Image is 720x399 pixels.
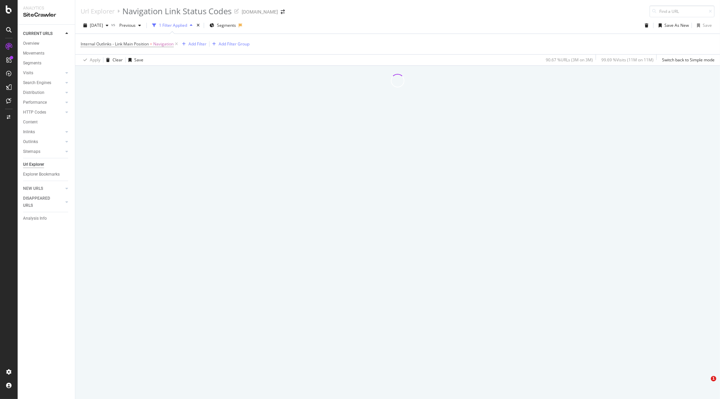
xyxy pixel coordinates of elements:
div: Save [703,22,712,28]
a: HTTP Codes [23,109,63,116]
div: Clear [113,57,123,63]
div: Url Explorer [23,161,44,168]
div: arrow-right-arrow-left [281,9,285,14]
div: Analysis Info [23,215,47,222]
a: Movements [23,50,70,57]
div: Performance [23,99,47,106]
div: Save [134,57,143,63]
a: Segments [23,60,70,67]
div: 99.69 % Visits ( 11M on 11M ) [601,57,654,63]
button: Add Filter Group [209,40,249,48]
a: Analysis Info [23,215,70,222]
div: CURRENT URLS [23,30,53,37]
a: Url Explorer [23,161,70,168]
div: Add Filter Group [219,41,249,47]
a: NEW URLS [23,185,63,192]
div: SiteCrawler [23,11,69,19]
span: = [150,41,152,47]
button: Clear [103,55,123,65]
div: Content [23,119,38,126]
div: 90.67 % URLs ( 3M on 3M ) [546,57,593,63]
span: Internal Outlinks - Link Main Position [81,41,149,47]
button: Segments [207,20,239,31]
a: Overview [23,40,70,47]
div: Segments [23,60,41,67]
div: Movements [23,50,44,57]
button: Apply [81,55,100,65]
div: Visits [23,69,33,77]
span: 1 [711,376,716,381]
a: Content [23,119,70,126]
div: Inlinks [23,128,35,136]
button: Switch back to Simple mode [659,55,715,65]
span: Previous [117,22,136,28]
span: Navigation [153,39,174,49]
div: Explorer Bookmarks [23,171,60,178]
button: Save [126,55,143,65]
div: Analytics [23,5,69,11]
a: Sitemaps [23,148,63,155]
div: NEW URLS [23,185,43,192]
a: Inlinks [23,128,63,136]
a: Explorer Bookmarks [23,171,70,178]
div: Distribution [23,89,44,96]
button: [DATE] [81,20,111,31]
div: Search Engines [23,79,51,86]
div: Navigation Link Status Codes [122,5,232,17]
a: CURRENT URLS [23,30,63,37]
div: Switch back to Simple mode [662,57,715,63]
a: Outlinks [23,138,63,145]
button: 1 Filter Applied [149,20,195,31]
input: Find a URL [649,5,715,17]
button: Save [694,20,712,31]
span: Segments [217,22,236,28]
div: Apply [90,57,100,63]
button: Save As New [656,20,689,31]
div: Add Filter [188,41,206,47]
div: Save As New [664,22,689,28]
span: 2025 May. 31st [90,22,103,28]
a: Distribution [23,89,63,96]
div: Overview [23,40,39,47]
div: 1 Filter Applied [159,22,187,28]
div: Sitemaps [23,148,40,155]
div: times [195,22,201,29]
button: Add Filter [179,40,206,48]
div: DISAPPEARED URLS [23,195,57,209]
a: Search Engines [23,79,63,86]
div: HTTP Codes [23,109,46,116]
span: vs [111,22,117,27]
div: Outlinks [23,138,38,145]
iframe: Intercom live chat [697,376,713,392]
a: Url Explorer [81,7,115,15]
button: Previous [117,20,144,31]
div: [DOMAIN_NAME] [242,8,278,15]
a: Performance [23,99,63,106]
a: DISAPPEARED URLS [23,195,63,209]
a: Visits [23,69,63,77]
